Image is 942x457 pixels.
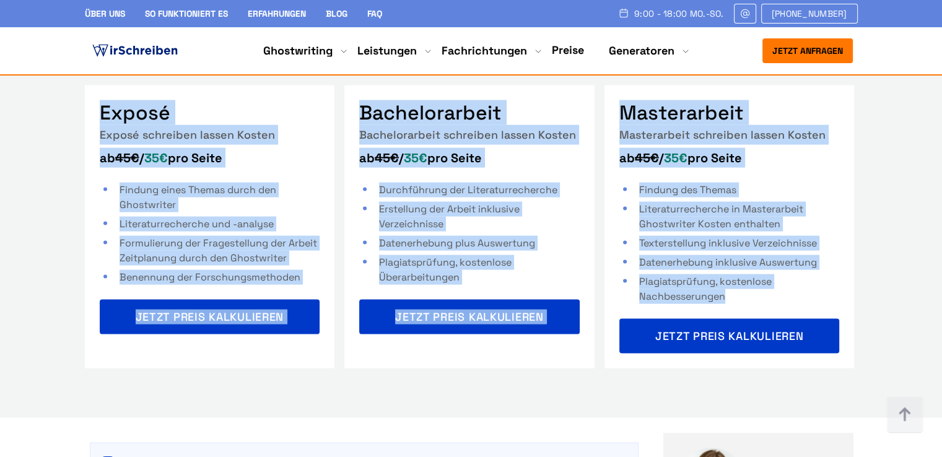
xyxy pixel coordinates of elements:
a: Erfahrungen [248,8,306,19]
li: Formulierung der Fragestellung der Arbeit Zeitplanung durch den Ghostwriter [103,236,320,266]
p: Masterarbeit schreiben lassen Kosten [619,125,826,145]
img: Schedule [618,8,629,18]
p: Exposé schreiben lassen Kosten [100,125,275,145]
p: ab / pro Seite [359,148,576,168]
li: Erstellung der Arbeit inklusive Verzeichnisse [363,202,580,232]
li: Findung des Themas [623,183,840,198]
span: € [159,150,168,166]
a: Fachrichtungen [442,43,527,58]
span: 35 [404,150,419,166]
span: 35 [664,150,679,166]
div: Jetzt Preis kalkulieren [359,300,580,334]
li: Benennung der Forschungsmethoden [103,270,320,285]
li: Literaturrecherche in Masterarbeit Ghostwriter Kosten enthalten [623,202,840,232]
div: Jetzt Preis kalkulieren [100,300,320,334]
li: Datenerhebung plus Auswertung [363,236,580,251]
p: Bachelorarbeit schreiben lassen Kosten [359,125,576,145]
li: Durchführung der Literaturrecherche [363,183,580,198]
div: Bachelorarbeit [359,100,576,125]
a: Blog [326,8,347,19]
span: 9:00 - 18:00 Mo.-So. [634,9,724,19]
a: Leistungen [357,43,417,58]
a: So funktioniert es [145,8,228,19]
div: Jetzt Preis kalkulieren [619,319,840,354]
a: Ghostwriting [263,43,333,58]
p: ab / pro Seite [619,148,826,168]
button: Jetzt anfragen [762,38,853,63]
li: Findung eines Themas durch den Ghostwriter [103,183,320,212]
span: 35 [144,150,159,166]
img: Email [739,9,751,19]
span: 45€ [635,150,659,166]
li: Datenerhebung inklusive Auswertung [623,255,840,270]
span: € [419,150,427,166]
div: Exposé [100,100,275,125]
li: Plagiatsprüfung, kostenlose Nachbesserungen [623,274,840,304]
img: logo ghostwriter-österreich [90,41,180,60]
p: ab / pro Seite [100,148,275,168]
a: Über uns [85,8,125,19]
span: € [679,150,687,166]
img: button top [886,396,923,433]
span: [PHONE_NUMBER] [772,9,847,19]
span: 45€ [115,150,139,166]
span: 45€ [375,150,399,166]
li: Plagiatsprüfung, kostenlose Überarbeitungen [363,255,580,285]
li: Literaturrecherche und -analyse [103,217,320,232]
a: [PHONE_NUMBER] [761,4,858,24]
a: Generatoren [609,43,674,58]
div: Masterarbeit [619,100,826,125]
a: FAQ [367,8,382,19]
a: Preise [552,43,584,57]
li: Texterstellung inklusive Verzeichnisse [623,236,840,251]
